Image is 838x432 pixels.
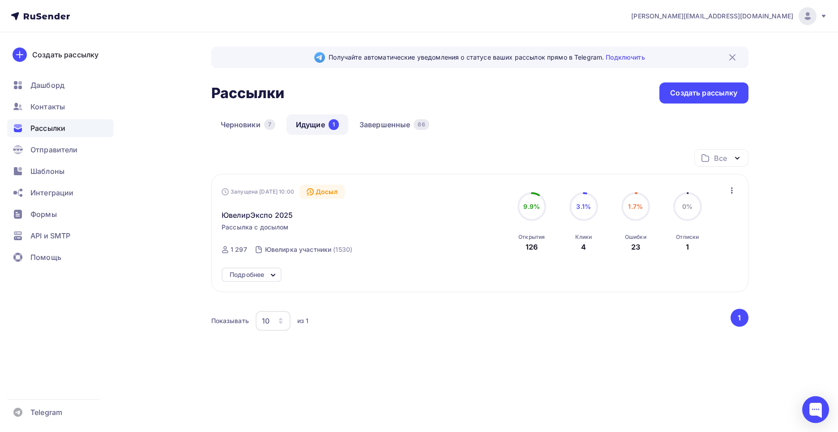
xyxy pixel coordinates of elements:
[606,53,645,61] a: Подключить
[523,203,540,210] span: 9.9%
[262,315,269,326] div: 10
[631,242,640,252] div: 23
[329,119,339,130] div: 1
[222,210,293,220] span: ЮвелирЭкспо 2025
[686,242,689,252] div: 1
[30,123,65,134] span: Рассылки
[30,166,64,177] span: Шаблоны
[670,88,737,98] div: Создать рассылку
[7,76,114,94] a: Дашборд
[350,114,439,135] a: Завершенные86
[518,233,545,241] div: Открытия
[231,245,247,254] div: 1 297
[222,223,289,232] span: Рассылка с досылом
[333,245,352,254] div: (1530)
[694,149,748,167] button: Все
[631,7,827,25] a: [PERSON_NAME][EMAIL_ADDRESS][DOMAIN_NAME]
[297,316,309,325] div: из 1
[714,153,727,164] div: Все
[211,84,285,102] h2: Рассылки
[264,119,275,130] div: 7
[729,309,748,327] ul: Pagination
[575,233,592,241] div: Клики
[30,407,62,418] span: Telegram
[414,119,429,130] div: 86
[264,242,353,257] a: Ювелирка участники (1530)
[581,242,586,252] div: 4
[255,311,291,331] button: 10
[230,269,264,280] div: Подробнее
[628,203,643,210] span: 1.7%
[30,80,64,91] span: Дашборд
[30,209,57,220] span: Формы
[30,230,70,241] span: API и SMTP
[265,245,332,254] div: Ювелирка участники
[30,252,61,263] span: Помощь
[30,187,73,198] span: Интеграции
[625,233,646,241] div: Ошибки
[7,119,114,137] a: Рассылки
[682,203,693,210] span: 0%
[7,205,114,223] a: Формы
[32,49,98,60] div: Создать рассылку
[7,162,114,180] a: Шаблоны
[314,52,325,63] img: Telegram
[299,185,345,199] div: Досыл
[676,233,699,241] div: Отписки
[576,203,591,210] span: 3.1%
[7,141,114,159] a: Отправители
[211,316,249,325] div: Показывать
[631,12,793,21] span: [PERSON_NAME][EMAIL_ADDRESS][DOMAIN_NAME]
[329,53,645,62] span: Получайте автоматические уведомления о статусе ваших рассылок прямо в Telegram.
[211,114,285,135] a: Черновики7
[222,188,294,195] div: Запущена [DATE] 10:00
[286,114,348,135] a: Идущие1
[30,144,78,155] span: Отправители
[526,242,538,252] div: 126
[7,98,114,116] a: Контакты
[731,309,748,327] button: Go to page 1
[30,101,65,112] span: Контакты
